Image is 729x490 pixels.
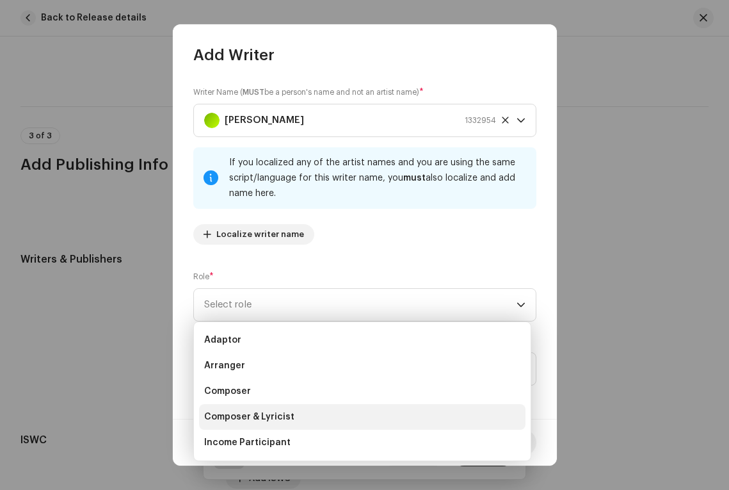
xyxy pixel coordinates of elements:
[403,174,426,183] strong: must
[204,104,517,136] span: Stanley Horseman
[243,88,264,96] strong: MUST
[204,359,245,372] span: Arranger
[193,270,209,283] small: Role
[193,45,275,65] span: Add Writer
[465,104,496,136] span: 1332954
[517,104,525,136] div: dropdown trigger
[199,404,525,430] li: Composer & Lyricist
[199,379,525,404] li: Composer
[216,222,304,247] span: Localize writer name
[204,289,517,321] span: Select role
[193,224,314,245] button: Localize writer name
[199,430,525,455] li: Income Participant
[193,86,419,99] small: Writer Name ( be a person's name and not an artist name)
[517,289,525,321] div: dropdown trigger
[229,155,526,201] div: If you localized any of the artist names and you are using the same script/language for this writ...
[204,385,251,398] span: Composer
[204,411,294,423] span: Composer & Lyricist
[225,104,304,136] strong: [PERSON_NAME]
[199,353,525,379] li: Arranger
[199,455,525,481] li: Lyricist
[204,334,241,347] span: Adaptor
[199,327,525,353] li: Adaptor
[204,436,291,449] span: Income Participant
